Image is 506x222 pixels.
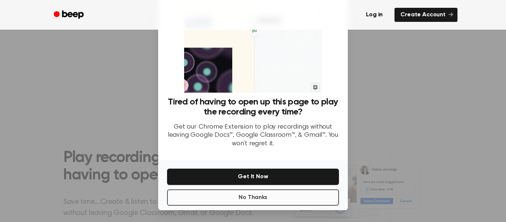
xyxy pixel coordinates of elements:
[49,8,90,22] a: Beep
[395,8,457,22] a: Create Account
[167,169,339,185] button: Get It Now
[167,189,339,206] button: No Thanks
[167,97,339,117] h3: Tired of having to open up this page to play the recording every time?
[167,123,339,148] p: Get our Chrome Extension to play recordings without leaving Google Docs™, Google Classroom™, & Gm...
[359,6,390,23] a: Log in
